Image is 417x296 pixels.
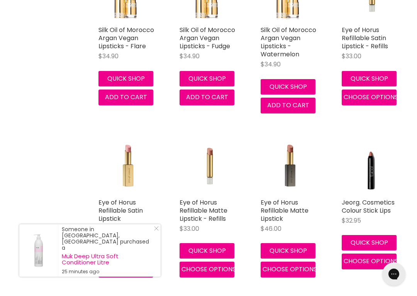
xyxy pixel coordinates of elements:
[342,254,397,269] button: Choose options
[180,52,200,61] span: $34.90
[261,137,319,195] img: Eye of Horus Refillable Matte Lipstick
[342,90,397,105] button: Choose options
[261,224,281,233] span: $46.00
[180,90,234,105] button: Add to cart
[151,226,159,234] a: Close Notification
[261,262,315,277] button: Choose options
[261,79,315,95] button: Quick shop
[62,226,153,275] div: Someone in [GEOGRAPHIC_DATA], [GEOGRAPHIC_DATA] purchased a
[342,216,361,225] span: $32.95
[263,265,317,274] span: Choose options
[186,93,228,101] span: Add to cart
[342,25,388,51] a: Eye of Horus Refillable Satin Lipstick - Refills
[154,226,159,231] svg: Close Icon
[62,269,153,275] small: 25 minutes ago
[180,25,235,51] a: Silk Oil of Morocco Argan Vegan Lipsticks - Fudge
[105,93,147,101] span: Add to cart
[180,243,234,259] button: Quick shop
[98,137,156,195] img: Eye of Horus Refillable Satin Lipstick
[344,257,398,266] span: Choose options
[261,98,315,113] button: Add to cart
[261,243,315,259] button: Quick shop
[180,71,234,86] button: Quick shop
[181,265,236,274] span: Choose options
[261,60,281,69] span: $34.90
[180,198,227,223] a: Eye of Horus Refillable Matte Lipstick - Refills
[98,52,119,61] span: $34.90
[342,52,361,61] span: $33.00
[98,198,143,223] a: Eye of Horus Refillable Satin Lipstick
[342,198,395,215] a: Jeorg. Cosmetics Colour Stick Lips
[344,93,398,101] span: Choose options
[62,253,153,266] a: Muk Deep Ultra Soft Conditioner Litre
[98,71,153,86] button: Quick shop
[342,137,400,195] img: Jeorg. Cosmetics Colour Stick Lips
[19,224,58,277] a: Visit product page
[180,262,234,277] button: Choose options
[180,224,199,233] span: $33.00
[378,260,409,288] iframe: Gorgias live chat messenger
[342,235,397,250] button: Quick shop
[267,101,309,110] span: Add to cart
[98,90,153,105] button: Add to cart
[261,198,309,223] a: Eye of Horus Refillable Matte Lipstick
[180,137,237,195] img: Eye of Horus Refillable Matte Lipstick - Refills
[342,71,397,86] button: Quick shop
[261,25,316,59] a: Silk Oil of Morocco Argan Vegan Lipsticks - Watermelon
[98,25,154,51] a: Silk Oil of Morocco Argan Vegan Lipsticks - Flare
